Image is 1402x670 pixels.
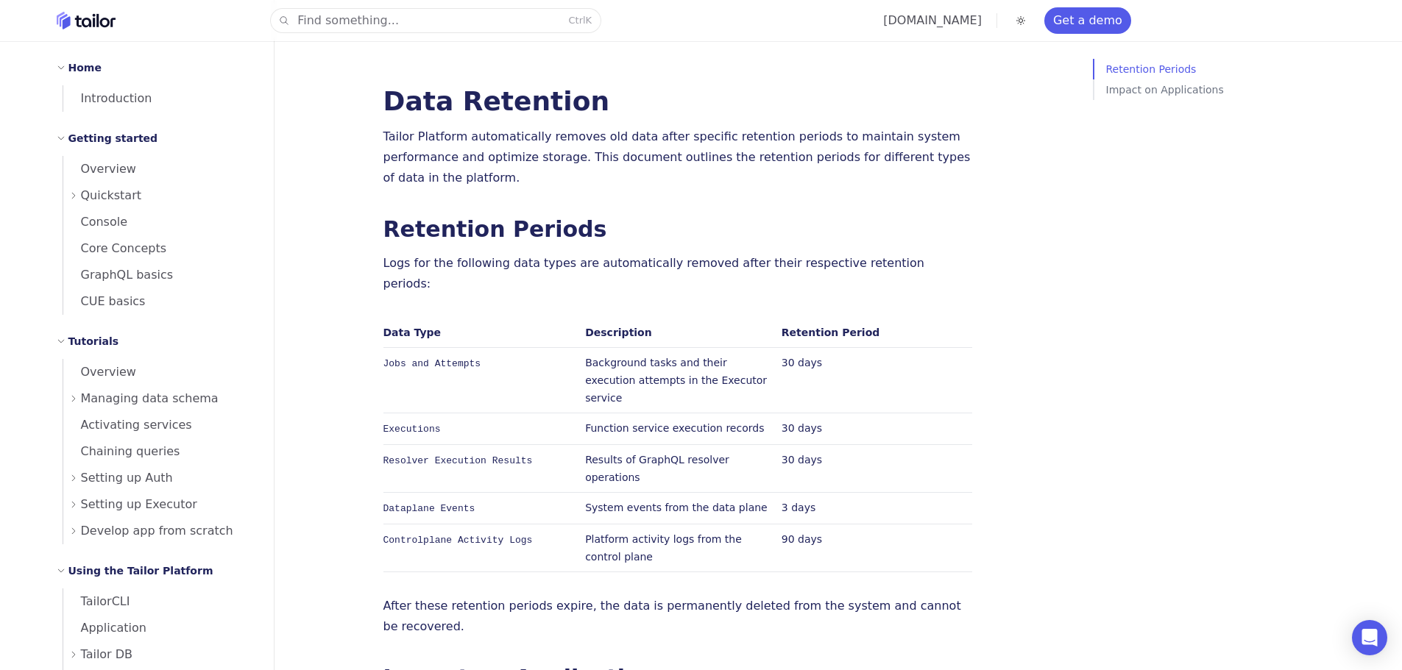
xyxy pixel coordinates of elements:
th: Retention Period [776,318,972,348]
td: Background tasks and their execution attempts in the Executor service [579,348,776,413]
a: GraphQL basics [63,262,256,288]
span: Activating services [63,418,192,432]
a: [DOMAIN_NAME] [883,13,982,27]
h2: Home [68,59,102,76]
td: 3 days [776,493,972,524]
span: GraphQL basics [63,268,174,282]
td: Controlplane Activity Logs [383,524,580,572]
a: TailorCLI [63,588,256,615]
a: Activating services [63,412,256,438]
span: Core Concepts [63,241,167,255]
span: Setting up Auth [81,468,173,488]
p: After these retention periods expire, the data is permanently deleted from the system and cannot ... [383,596,972,637]
a: Application [63,615,256,641]
span: Introduction [63,91,152,105]
span: Quickstart [81,185,142,206]
span: Tailor DB [81,644,133,665]
td: Results of GraphQL resolver operations [579,445,776,493]
th: Data Type [383,318,580,348]
a: Overview [63,156,256,182]
span: Application [63,621,146,635]
td: Resolver Execution Results [383,445,580,493]
a: Console [63,209,256,235]
p: Logs for the following data types are automatically removed after their respective retention peri... [383,253,972,294]
span: Setting up Executor [81,494,197,515]
span: Overview [63,162,136,176]
td: Function service execution records [579,413,776,445]
button: Toggle dark mode [1012,12,1030,29]
td: Dataplane Events [383,493,580,524]
span: Managing data schema [81,388,219,409]
td: 30 days [776,413,972,445]
a: Overview [63,359,256,385]
span: CUE basics [63,294,146,308]
a: Chaining queries [63,438,256,465]
th: Description [579,318,776,348]
td: 90 days [776,524,972,572]
a: Retention Periods [383,216,607,242]
span: TailorCLI [63,594,130,608]
a: Impact on Applications [1106,79,1358,100]
a: CUE basics [63,288,256,315]
p: Tailor Platform automatically removes old data after specific retention periods to maintain syste... [383,126,972,188]
td: Executions [383,413,580,445]
a: Data Retention [383,86,610,116]
span: Develop app from scratch [81,521,233,541]
h2: Using the Tailor Platform [68,562,213,580]
a: Get a demo [1044,7,1131,34]
td: Jobs and Attempts [383,348,580,413]
div: Open Intercom Messenger [1352,620,1387,655]
td: Platform activity logs from the control plane [579,524,776,572]
a: Introduction [63,85,256,112]
h2: Tutorials [68,332,119,350]
a: Home [57,12,116,29]
button: Find something...CtrlK [271,9,601,32]
span: Console [63,215,128,229]
span: Overview [63,365,136,379]
kbd: K [586,15,592,26]
td: System events from the data plane [579,493,776,524]
a: Retention Periods [1106,59,1358,79]
kbd: Ctrl [568,15,585,26]
a: Core Concepts [63,235,256,262]
td: 30 days [776,445,972,493]
h2: Getting started [68,129,158,147]
span: Chaining queries [63,444,180,458]
td: 30 days [776,348,972,413]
